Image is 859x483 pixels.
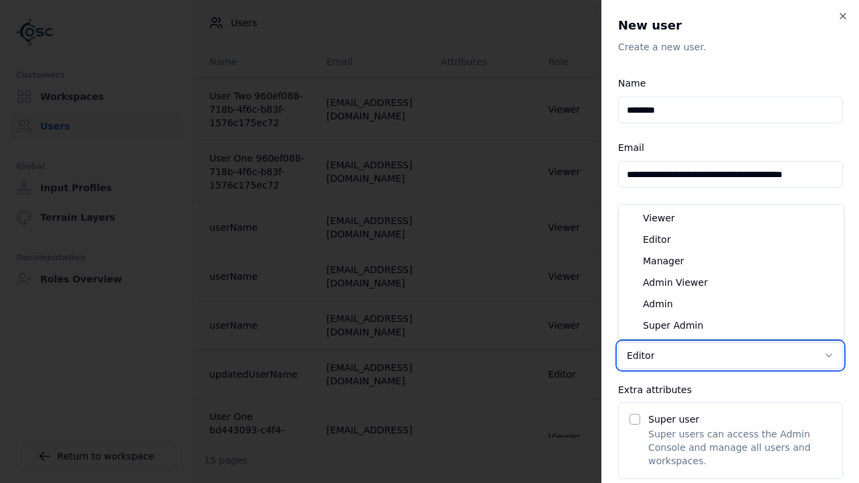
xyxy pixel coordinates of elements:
[643,233,670,246] span: Editor
[643,276,708,289] span: Admin Viewer
[643,297,673,311] span: Admin
[643,211,675,225] span: Viewer
[643,319,703,332] span: Super Admin
[643,254,684,268] span: Manager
